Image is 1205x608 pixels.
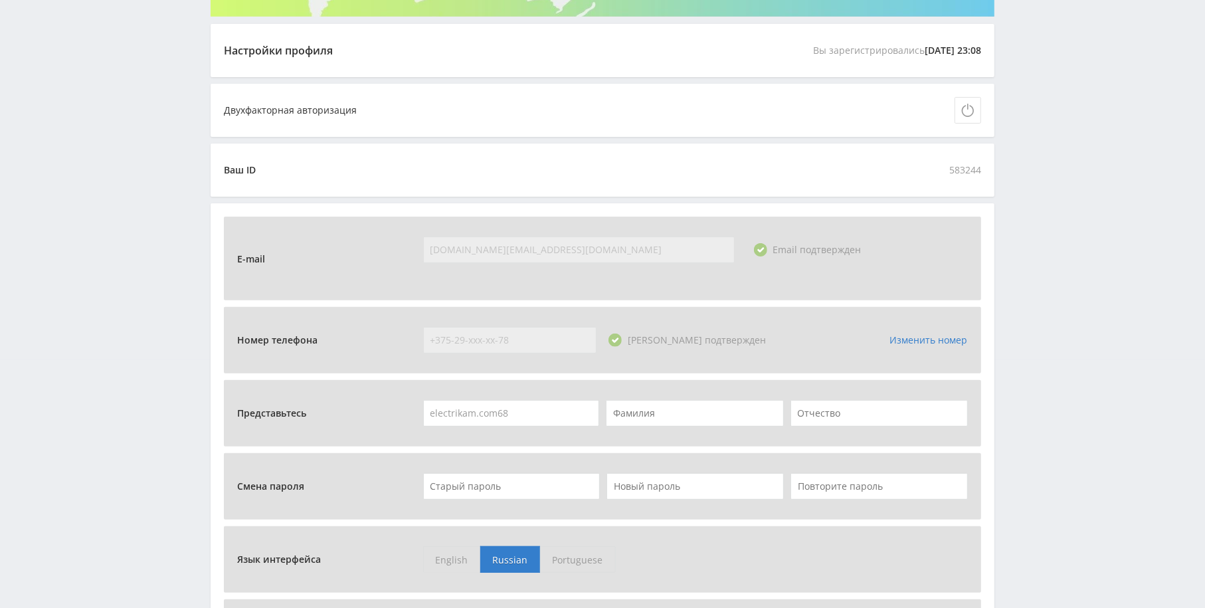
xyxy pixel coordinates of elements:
span: [PERSON_NAME] подтвержден [628,334,766,346]
span: English [423,546,480,573]
span: Portuguese [540,546,616,573]
div: Настройки профиля [224,45,333,56]
span: Вы зарегистрировались [813,37,981,64]
div: Ваш ID [224,165,256,175]
input: Имя [423,400,600,427]
span: Смена пароля [237,473,311,500]
span: Язык интерфейса [237,546,327,573]
div: Двухфакторная авторизация [224,105,357,116]
input: Новый пароль [606,473,784,500]
input: Повторите пароль [790,473,968,500]
span: E-mail [237,246,272,272]
a: Изменить номер [890,334,968,346]
span: 583244 [949,157,981,183]
span: Russian [480,546,540,573]
span: Представьтесь [237,400,313,427]
input: Старый пароль [423,473,601,500]
span: [DATE] 23:08 [925,37,981,64]
span: Номер телефона [237,327,324,354]
input: Фамилия [606,400,783,427]
input: Отчество [790,400,968,427]
span: Email подтвержден [773,243,862,256]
